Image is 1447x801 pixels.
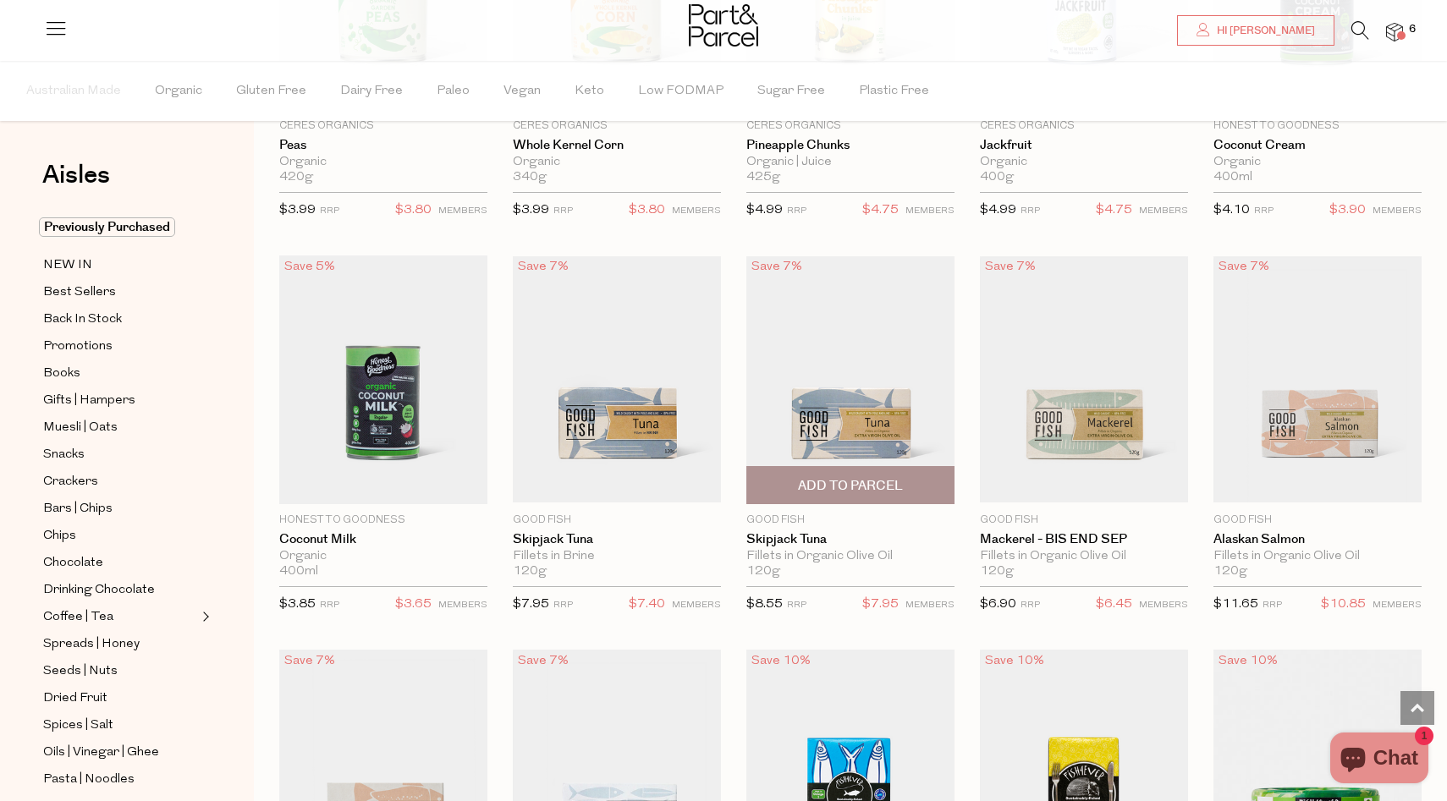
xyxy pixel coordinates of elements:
a: Peas [279,138,487,153]
span: Dried Fruit [43,689,107,709]
a: Drinking Chocolate [43,579,197,601]
div: Fillets in Organic Olive Oil [980,549,1188,564]
span: Best Sellers [43,283,116,303]
div: Save 7% [1213,255,1274,278]
a: NEW IN [43,255,197,276]
small: MEMBERS [672,601,721,610]
small: RRP [1021,206,1040,216]
a: Aisles [42,162,110,205]
small: RRP [787,601,806,610]
small: MEMBERS [905,601,955,610]
span: $7.95 [513,598,549,611]
span: $3.90 [1329,200,1366,222]
small: RRP [320,206,339,216]
a: Coconut Milk [279,532,487,547]
span: Snacks [43,445,85,465]
span: $4.99 [746,204,783,217]
a: Previously Purchased [43,217,197,238]
a: Bars | Chips [43,498,197,519]
p: Honest to Goodness [279,513,487,528]
span: Aisles [42,156,110,194]
img: Skipjack Tuna [513,256,721,502]
p: Good Fish [980,513,1188,528]
small: RRP [1021,601,1040,610]
div: Fillets in Brine [513,549,721,564]
span: Organic [155,62,202,121]
span: Plastic Free [859,62,929,121]
span: $4.99 [980,204,1016,217]
span: NEW IN [43,255,92,276]
div: Save 10% [980,650,1049,672]
img: Skipjack Tuna [746,256,955,502]
inbox-online-store-chat: Shopify online store chat [1325,732,1433,787]
div: Save 7% [513,650,574,672]
a: Spices | Salt [43,715,197,736]
span: Gluten Free [236,62,306,121]
small: MEMBERS [438,206,487,216]
span: Previously Purchased [39,217,175,237]
small: RRP [553,601,573,610]
span: $3.99 [279,204,316,217]
p: Ceres Organics [746,118,955,134]
a: Best Sellers [43,282,197,303]
a: Muesli | Oats [43,417,197,438]
a: Coffee | Tea [43,606,197,628]
span: $3.85 [279,598,316,611]
span: Sugar Free [757,62,825,121]
img: Coconut Milk [279,255,487,504]
span: Chocolate [43,553,103,573]
div: Save 10% [746,650,816,672]
span: Low FODMAP [638,62,723,121]
span: 120g [513,564,547,579]
p: Ceres Organics [279,118,487,134]
span: Books [43,364,80,384]
span: $4.75 [1096,200,1132,222]
span: $7.40 [629,594,665,616]
a: Oils | Vinegar | Ghee [43,742,197,763]
span: 120g [1213,564,1247,579]
div: Save 5% [279,255,340,278]
span: $3.80 [629,200,665,222]
small: RRP [320,601,339,610]
span: 6 [1405,22,1420,37]
span: Spices | Salt [43,716,113,736]
span: Promotions [43,337,113,357]
small: MEMBERS [1139,206,1188,216]
a: Hi [PERSON_NAME] [1177,15,1334,46]
div: Save 7% [746,255,807,278]
span: Add To Parcel [798,477,903,495]
small: RRP [1254,206,1274,216]
span: $6.45 [1096,594,1132,616]
small: RRP [1263,601,1282,610]
span: 120g [980,564,1014,579]
span: Australian Made [26,62,121,121]
a: Pineapple Chunks [746,138,955,153]
a: Pasta | Noodles [43,769,197,790]
div: Organic | Juice [746,155,955,170]
small: MEMBERS [1139,601,1188,610]
span: Oils | Vinegar | Ghee [43,743,159,763]
a: Snacks [43,444,197,465]
span: 420g [279,170,313,185]
span: Pasta | Noodles [43,770,135,790]
img: Mackerel - BIS END SEP [980,256,1188,502]
div: Organic [279,155,487,170]
p: Good Fish [1213,513,1422,528]
div: Fillets in Organic Olive Oil [746,549,955,564]
span: $3.80 [395,200,432,222]
span: Gifts | Hampers [43,391,135,411]
span: Crackers [43,472,98,492]
span: Drinking Chocolate [43,580,155,601]
a: Spreads | Honey [43,634,197,655]
span: Coffee | Tea [43,607,113,628]
span: Bars | Chips [43,499,113,519]
span: 120g [746,564,780,579]
small: RRP [787,206,806,216]
span: Paleo [437,62,470,121]
div: Fillets in Organic Olive Oil [1213,549,1422,564]
span: Seeds | Nuts [43,661,118,682]
span: 400g [980,170,1014,185]
a: Seeds | Nuts [43,661,197,682]
span: $7.95 [862,594,899,616]
a: Back In Stock [43,309,197,330]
